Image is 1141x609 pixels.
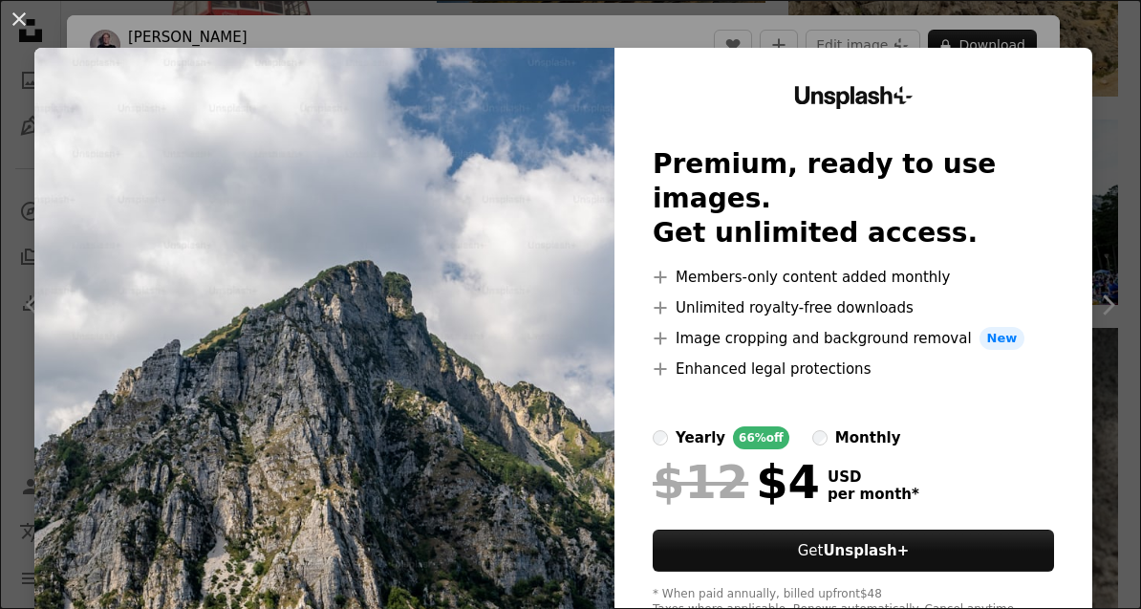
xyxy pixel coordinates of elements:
input: yearly66%off [653,430,668,446]
div: monthly [835,426,901,449]
li: Enhanced legal protections [653,358,1054,381]
button: GetUnsplash+ [653,530,1054,572]
div: 66% off [733,426,789,449]
h2: Premium, ready to use images. Get unlimited access. [653,147,1054,250]
span: per month * [828,486,919,503]
strong: Unsplash+ [823,542,909,559]
span: New [980,327,1025,350]
li: Image cropping and background removal [653,327,1054,350]
input: monthly [812,430,828,446]
div: yearly [676,426,725,449]
li: Unlimited royalty-free downloads [653,296,1054,319]
span: USD [828,468,919,486]
div: $4 [653,457,820,507]
li: Members-only content added monthly [653,266,1054,289]
span: $12 [653,457,748,507]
